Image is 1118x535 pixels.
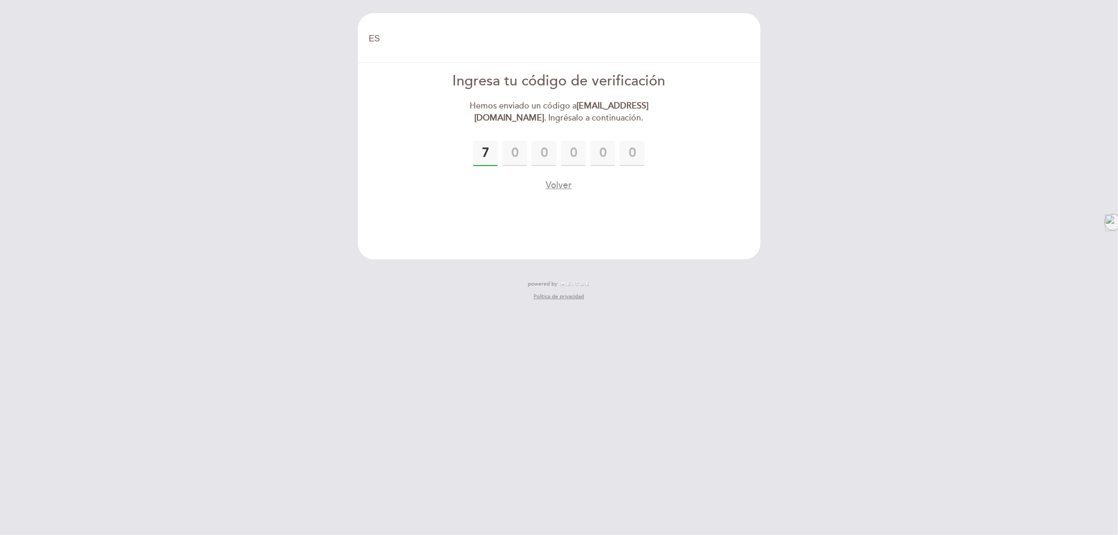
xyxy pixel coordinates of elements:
button: Volver [546,179,572,192]
span: powered by [528,280,558,288]
input: 0 [473,141,498,166]
input: 0 [590,141,615,166]
input: 0 [561,141,586,166]
div: Hemos enviado un código a . Ingrésalo a continuación. [439,100,679,124]
input: 0 [531,141,557,166]
div: Ingresa tu código de verificación [439,71,679,92]
strong: [EMAIL_ADDRESS][DOMAIN_NAME] [474,101,648,123]
a: Política de privacidad [534,293,584,300]
input: 0 [502,141,527,166]
img: MEITRE [560,281,590,287]
a: powered by [528,280,590,288]
input: 0 [620,141,645,166]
